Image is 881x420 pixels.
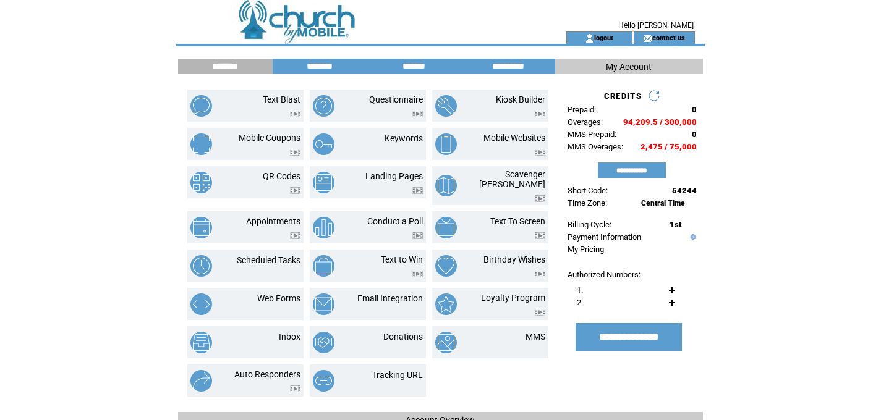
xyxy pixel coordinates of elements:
[435,175,457,196] img: scavenger-hunt.png
[412,187,423,194] img: video.png
[568,186,608,195] span: Short Code:
[313,95,334,117] img: questionnaire.png
[535,149,545,156] img: video.png
[641,142,697,151] span: 2,475 / 75,000
[577,285,583,295] span: 1.
[372,370,423,380] a: Tracking URL
[279,332,300,342] a: Inbox
[535,232,545,239] img: video.png
[290,187,300,194] img: video.png
[568,130,616,139] span: MMS Prepaid:
[435,133,457,155] img: mobile-websites.png
[190,370,212,392] img: auto-responders.png
[672,186,697,195] span: 54244
[687,234,696,240] img: help.gif
[490,216,545,226] a: Text To Screen
[435,332,457,353] img: mms.png
[369,94,423,104] a: Questionnaire
[435,255,457,277] img: birthday-wishes.png
[190,172,212,193] img: qr-codes.png
[190,255,212,277] img: scheduled-tasks.png
[190,332,212,353] img: inbox.png
[568,220,611,229] span: Billing Cycle:
[313,370,334,392] img: tracking-url.png
[234,369,300,379] a: Auto Responders
[313,255,334,277] img: text-to-win.png
[692,105,697,114] span: 0
[535,111,545,117] img: video.png
[190,95,212,117] img: text-blast.png
[585,33,594,43] img: account_icon.gif
[412,232,423,239] img: video.png
[237,255,300,265] a: Scheduled Tasks
[568,232,641,241] a: Payment Information
[381,254,423,264] a: Text to Win
[568,270,641,279] span: Authorized Numbers:
[357,293,423,303] a: Email Integration
[313,217,334,238] img: conduct-a-poll.png
[412,111,423,117] img: video.png
[535,309,545,316] img: video.png
[568,142,623,151] span: MMS Overages:
[367,216,423,226] a: Conduct a Poll
[239,133,300,143] a: Mobile Coupons
[568,105,596,114] span: Prepaid:
[190,293,212,315] img: web-forms.png
[412,271,423,277] img: video.png
[435,293,457,315] img: loyalty-program.png
[481,293,545,303] a: Loyalty Program
[670,220,681,229] span: 1st
[568,198,607,208] span: Time Zone:
[606,62,652,72] span: My Account
[263,94,300,104] a: Text Blast
[652,33,685,41] a: contact us
[313,172,334,193] img: landing-pages.png
[604,91,642,101] span: CREDITS
[577,298,583,307] span: 2.
[435,217,457,238] img: text-to-screen.png
[290,111,300,117] img: video.png
[290,385,300,392] img: video.png
[483,254,545,264] a: Birthday Wishes
[535,271,545,277] img: video.png
[365,171,423,181] a: Landing Pages
[641,199,685,208] span: Central Time
[526,332,545,342] a: MMS
[385,133,423,143] a: Keywords
[383,332,423,342] a: Donations
[313,133,334,155] img: keywords.png
[190,133,212,155] img: mobile-coupons.png
[496,94,545,104] a: Kiosk Builder
[535,195,545,202] img: video.png
[568,245,604,254] a: My Pricing
[290,232,300,239] img: video.png
[618,21,694,30] span: Hello [PERSON_NAME]
[257,293,300,303] a: Web Forms
[190,217,212,238] img: appointments.png
[246,216,300,226] a: Appointments
[263,171,300,181] a: QR Codes
[568,117,603,127] span: Overages:
[692,130,697,139] span: 0
[594,33,613,41] a: logout
[313,332,334,353] img: donations.png
[643,33,652,43] img: contact_us_icon.gif
[483,133,545,143] a: Mobile Websites
[479,169,545,189] a: Scavenger [PERSON_NAME]
[290,149,300,156] img: video.png
[435,95,457,117] img: kiosk-builder.png
[623,117,697,127] span: 94,209.5 / 300,000
[313,293,334,315] img: email-integration.png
